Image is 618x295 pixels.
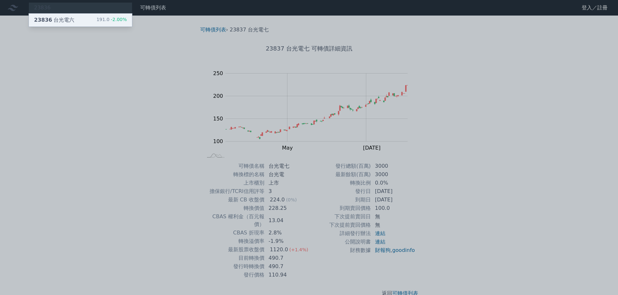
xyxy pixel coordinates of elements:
[34,17,52,23] span: 23836
[29,14,132,27] a: 23836台光電六 191.0-2.00%
[34,16,74,24] div: 台光電六
[586,264,618,295] div: 聊天小工具
[586,264,618,295] iframe: Chat Widget
[109,17,127,22] span: -2.00%
[96,16,127,24] div: 191.0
